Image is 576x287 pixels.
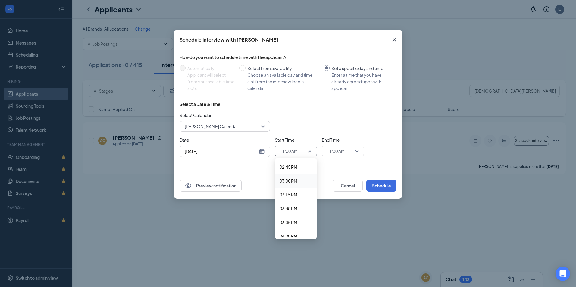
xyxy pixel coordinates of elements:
span: 11:30 AM [327,147,345,156]
div: Applicant will select from your available time slots [187,72,235,91]
span: 03:00 PM [280,177,297,184]
span: 11:00 AM [280,147,298,156]
span: End Time [322,137,364,143]
span: 02:45 PM [280,164,297,170]
span: 03:30 PM [280,205,297,212]
span: 03:45 PM [280,219,297,226]
div: Enter a time that you have already agreed upon with applicant [331,72,392,91]
span: Select Calendar [180,112,270,119]
div: Select from availability [247,65,319,72]
div: Set a specific day and time [331,65,392,72]
div: Open Intercom Messenger [556,267,570,281]
span: [PERSON_NAME] Calendar [185,122,238,131]
button: Schedule [366,180,396,192]
button: EyePreview notification [180,180,242,192]
div: Select a Date & Time [180,101,221,107]
svg: Cross [391,36,398,43]
svg: Eye [185,182,192,189]
div: How do you want to schedule time with the applicant? [180,54,396,60]
span: 03:15 PM [280,191,297,198]
span: Start Time [275,137,317,143]
button: Close [386,30,402,49]
div: Automatically [187,65,235,72]
span: Date [180,137,270,143]
div: Schedule Interview with [PERSON_NAME] [180,36,278,43]
input: Aug 26, 2025 [185,148,258,155]
div: Choose an available day and time slot from the interview lead’s calendar [247,72,319,91]
button: Cancel [333,180,363,192]
span: 04:00 PM [280,233,297,239]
